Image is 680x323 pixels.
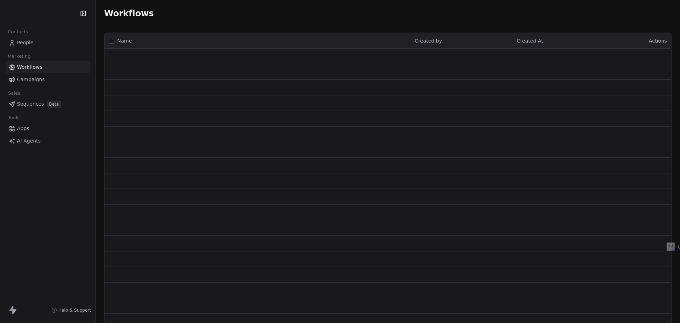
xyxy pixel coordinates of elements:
span: Workflows [104,9,154,18]
a: People [6,37,90,49]
span: Contacts [5,27,31,37]
span: Workflows [17,63,42,71]
span: People [17,39,34,46]
span: Sequences [17,100,44,108]
span: Created by [415,38,442,44]
span: Sales [5,88,23,99]
span: Beta [47,101,61,108]
a: Apps [6,123,90,134]
a: AI Agents [6,135,90,147]
span: Campaigns [17,76,45,83]
span: Marketing [5,51,34,62]
span: Name [117,37,132,45]
a: Campaigns [6,74,90,85]
span: Actions [649,38,667,44]
span: AI Agents [17,137,41,145]
span: Created At [517,38,543,44]
span: Help & Support [58,307,91,313]
a: Help & Support [51,307,91,313]
a: Workflows [6,61,90,73]
span: Tools [5,112,22,123]
span: Apps [17,125,29,132]
a: SequencesBeta [6,98,90,110]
